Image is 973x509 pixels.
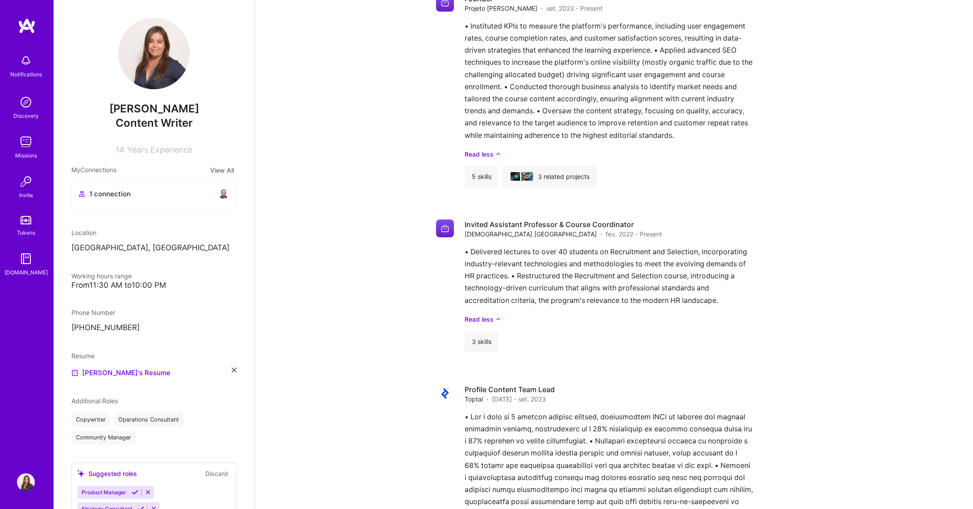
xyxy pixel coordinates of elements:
i: Reject [145,489,151,496]
img: cover [511,172,522,181]
span: Toptal [465,394,483,404]
div: From 11:30 AM to 10:00 PM [71,281,237,290]
div: 3 related projects [502,166,597,187]
span: [DATE] - set. 2023 [492,394,546,404]
i: icon ArrowUpSecondaryDark [495,149,501,159]
button: Discard [203,468,231,479]
span: · [486,394,488,404]
h4: Invited Assistant Professor & Course Coordinator [465,219,662,229]
img: guide book [17,250,35,268]
span: My Connections [71,165,116,175]
img: discovery [17,93,35,111]
i: icon Collaborator [79,190,86,197]
a: [PERSON_NAME]'s Resume [71,368,170,378]
a: Read less [465,315,792,324]
span: · [600,229,602,239]
img: Company logo [436,385,454,402]
img: tokens [21,216,31,224]
a: Read less [465,149,792,159]
div: Missions [15,151,37,160]
div: 5 skills [465,166,499,187]
img: User Avatar [17,473,35,491]
span: Projeto [PERSON_NAME] [465,4,537,13]
div: Community Manager [71,430,136,445]
span: Product Manager [82,489,126,496]
div: Location [71,228,237,237]
i: icon ArrowUpSecondaryDark [495,315,501,324]
i: icon Close [232,368,237,372]
i: icon SuggestedTeams [77,470,85,477]
img: Invite [17,173,35,190]
span: [DEMOGRAPHIC_DATA] [GEOGRAPHIC_DATA] [465,229,597,239]
img: bell [17,52,35,70]
h4: Profile Content Team Lead [465,385,555,394]
img: Projeto Carreira [521,172,533,181]
span: Additional Roles [71,397,118,405]
div: Copywriter [71,413,110,427]
div: Operations Consultant [114,413,183,427]
span: set. 2023 - Present [546,4,603,13]
img: User Avatar [118,18,190,89]
a: User Avatar [15,473,37,491]
img: logo [18,18,36,34]
span: 14 [116,145,125,154]
span: 1 connection [89,189,131,199]
div: Notifications [10,70,42,79]
p: [PHONE_NUMBER] [71,323,237,333]
img: avatar [218,188,229,199]
span: [PERSON_NAME] [71,102,237,116]
img: Company logo [436,219,454,237]
span: Resume [71,352,95,360]
span: fev. 2022 - Present [606,229,662,239]
i: Accept [132,489,138,496]
button: View All [208,165,237,175]
button: 1 connectionavatar [71,181,237,210]
div: 3 skills [465,331,499,352]
div: Invite [19,190,33,200]
div: Tokens [17,228,35,237]
span: Years Experience [127,145,192,154]
span: Phone Number [71,309,115,316]
span: Working hours range [71,272,132,280]
div: Discovery [13,111,39,120]
span: Content Writer [116,116,193,129]
div: Suggested roles [77,469,137,478]
img: Resume [71,369,79,377]
img: teamwork [17,133,35,151]
span: · [541,4,543,13]
p: [GEOGRAPHIC_DATA], [GEOGRAPHIC_DATA] [71,243,237,253]
div: [DOMAIN_NAME] [4,268,48,277]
